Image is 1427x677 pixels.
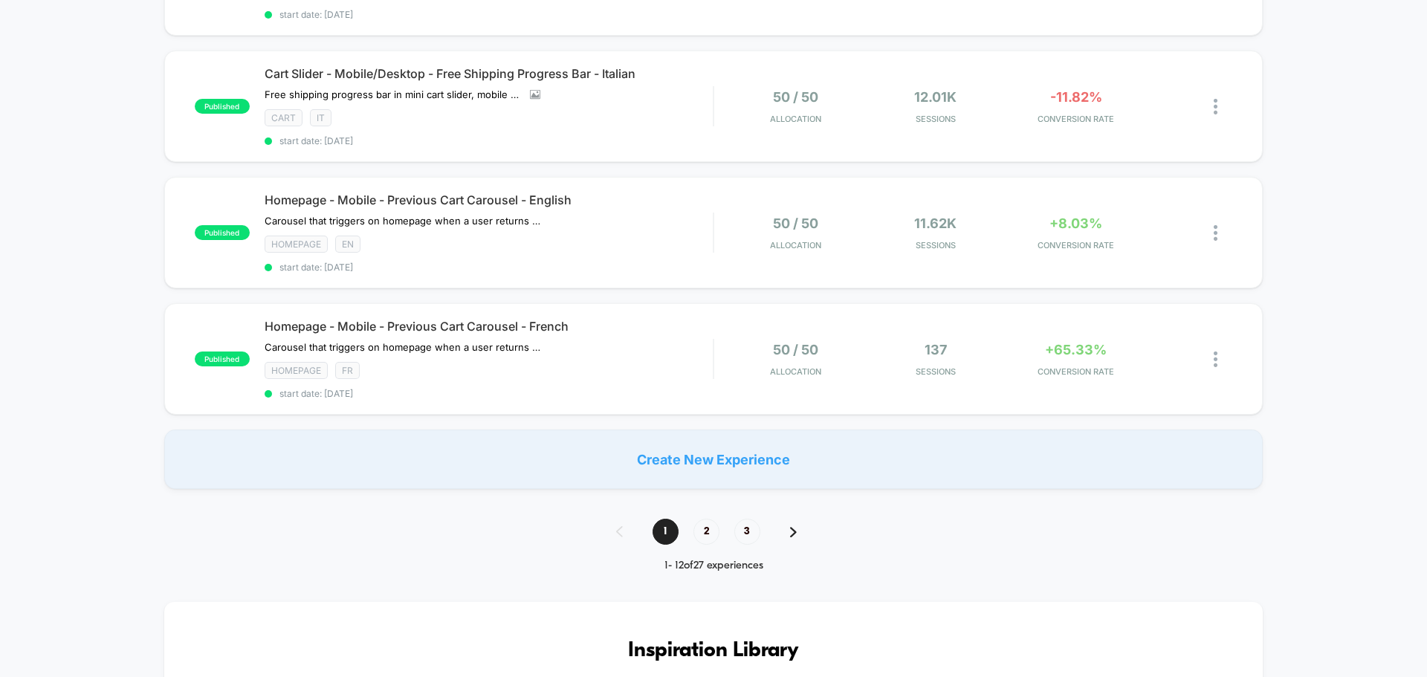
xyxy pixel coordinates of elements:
span: published [195,99,250,114]
img: close [1214,99,1217,114]
span: 12.01k [914,89,957,105]
span: CONVERSION RATE [1009,114,1142,124]
span: +65.33% [1045,342,1107,357]
div: Create New Experience [164,430,1263,489]
span: CART [265,109,302,126]
span: published [195,225,250,240]
span: CONVERSION RATE [1009,366,1142,377]
span: +8.03% [1049,216,1102,231]
img: pagination forward [790,527,797,537]
span: Cart Slider - Mobile/Desktop - Free Shipping Progress Bar - Italian [265,66,713,81]
span: IT [310,109,331,126]
span: EN [335,236,360,253]
img: close [1214,352,1217,367]
span: HOMEPAGE [265,236,328,253]
img: close [1214,225,1217,241]
span: Sessions [870,240,1003,250]
span: Sessions [870,114,1003,124]
span: 1 [653,519,679,545]
h3: Inspiration Library [209,639,1218,663]
span: Allocation [770,366,821,377]
span: start date: [DATE] [265,135,713,146]
div: 1 - 12 of 27 experiences [601,560,826,572]
span: 2 [693,519,719,545]
span: Carousel that triggers on homepage when a user returns and their cart has more than 0 items in it... [265,341,540,353]
span: Sessions [870,366,1003,377]
span: 137 [925,342,947,357]
span: Homepage - Mobile - Previous Cart Carousel - English [265,192,713,207]
span: start date: [DATE] [265,9,713,20]
span: 50 / 50 [773,216,818,231]
span: published [195,352,250,366]
span: Allocation [770,240,821,250]
span: -11.82% [1050,89,1102,105]
span: Free shipping progress bar in mini cart slider, mobile only [265,88,519,100]
span: Allocation [770,114,821,124]
span: FR [335,362,360,379]
span: CONVERSION RATE [1009,240,1142,250]
span: Carousel that triggers on homepage when a user returns and their cart has more than 0 items in it... [265,215,540,227]
span: start date: [DATE] [265,262,713,273]
span: 50 / 50 [773,89,818,105]
span: 11.62k [914,216,957,231]
span: HOMEPAGE [265,362,328,379]
span: 3 [734,519,760,545]
span: start date: [DATE] [265,388,713,399]
span: Homepage - Mobile - Previous Cart Carousel - French [265,319,713,334]
span: 50 / 50 [773,342,818,357]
